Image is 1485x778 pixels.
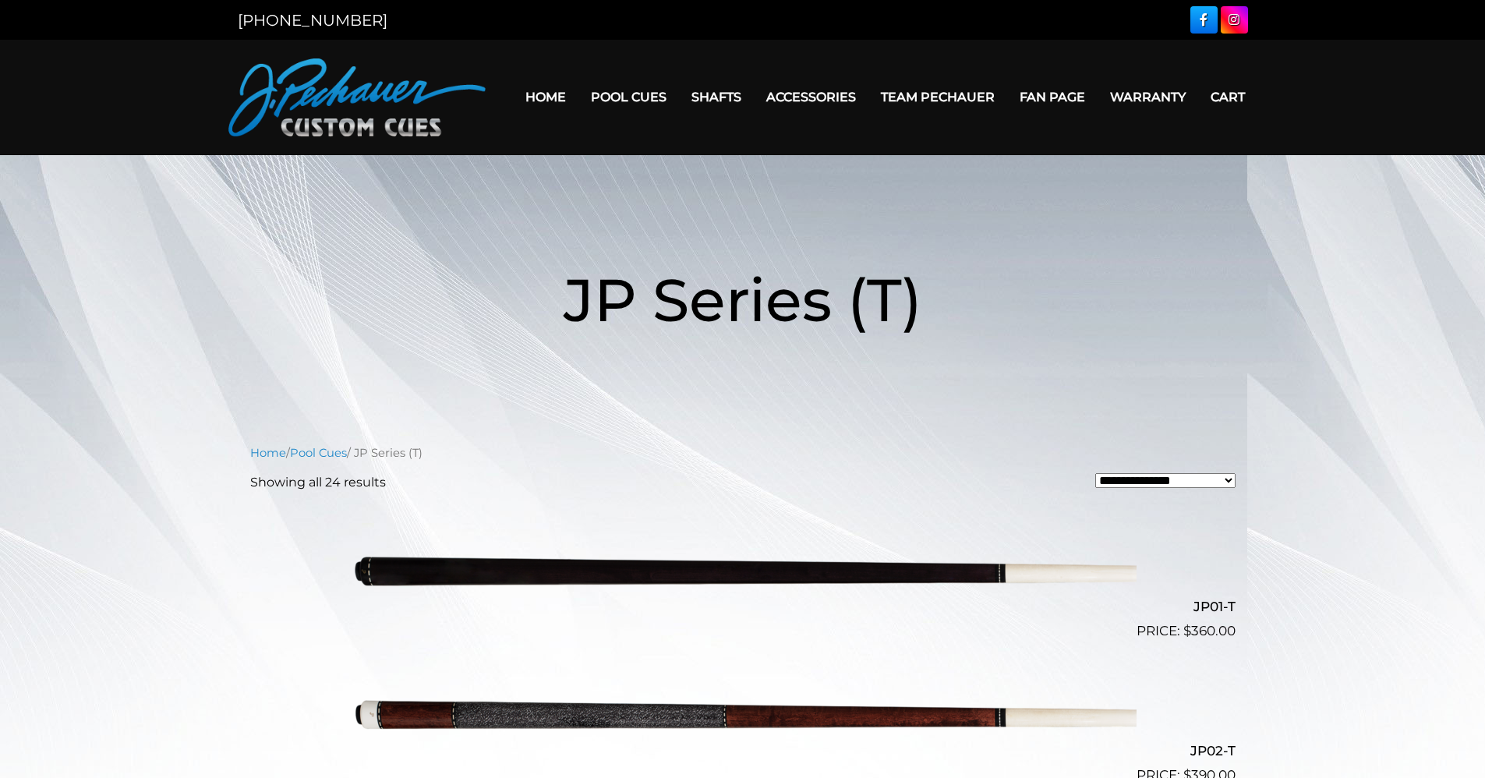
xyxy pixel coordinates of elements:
a: [PHONE_NUMBER] [238,11,387,30]
a: Home [513,77,578,117]
a: Home [250,446,286,460]
bdi: 360.00 [1183,623,1236,638]
h2: JP02-T [250,736,1236,765]
img: Pechauer Custom Cues [228,58,486,136]
a: Pool Cues [578,77,679,117]
span: $ [1183,623,1191,638]
a: Team Pechauer [868,77,1007,117]
h2: JP01-T [250,592,1236,621]
a: Warranty [1098,77,1198,117]
a: JP01-T $360.00 [250,504,1236,642]
nav: Breadcrumb [250,444,1236,461]
a: Pool Cues [290,446,347,460]
a: Shafts [679,77,754,117]
a: Cart [1198,77,1257,117]
a: Fan Page [1007,77,1098,117]
img: JP01-T [349,504,1137,635]
p: Showing all 24 results [250,473,386,492]
span: JP Series (T) [564,263,922,336]
select: Shop order [1095,473,1236,488]
a: Accessories [754,77,868,117]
